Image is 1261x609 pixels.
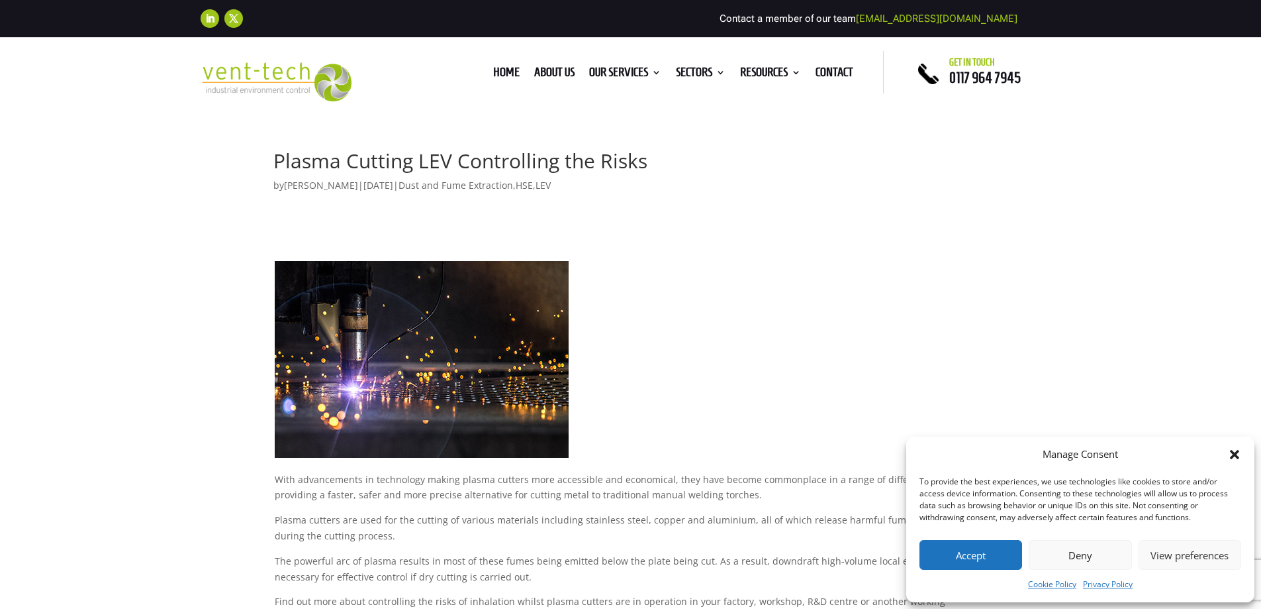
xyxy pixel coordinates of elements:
a: About us [534,68,575,82]
button: Deny [1029,540,1131,570]
a: [EMAIL_ADDRESS][DOMAIN_NAME] [856,13,1017,25]
span: [DATE] [363,179,393,192]
p: With advancements in technology making plasma cutters more accessible and economical, they have b... [275,472,988,513]
a: Cookie Policy [1028,577,1076,592]
p: Plasma cutters are used for the cutting of various materials including stainless steel, copper an... [275,512,988,553]
a: Home [493,68,520,82]
p: The powerful arc of plasma results in most of these fumes being emitted below the plate being cut... [275,553,988,594]
a: 0117 964 7945 [949,70,1021,85]
a: HSE [516,179,533,192]
p: by | | , , [273,178,988,203]
span: Get in touch [949,57,995,68]
div: To provide the best experiences, we use technologies like cookies to store and/or access device i... [919,476,1240,524]
a: Dust and Fume Extraction [398,179,513,192]
span: Contact a member of our team [720,13,1017,25]
a: [PERSON_NAME] [284,179,358,192]
div: Manage Consent [1043,447,1118,463]
a: Follow on LinkedIn [201,9,219,28]
a: Our Services [589,68,661,82]
button: View preferences [1139,540,1241,570]
div: Close dialog [1228,448,1241,461]
a: LEV [536,179,551,192]
a: Follow on X [224,9,243,28]
a: Privacy Policy [1083,577,1133,592]
h1: Plasma Cutting LEV Controlling the Risks [273,151,988,178]
a: Contact [816,68,853,82]
button: Accept [919,540,1022,570]
a: Sectors [676,68,725,82]
a: Resources [740,68,801,82]
img: 2023-09-27T08_35_16.549ZVENT-TECH---Clear-background [201,62,352,101]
